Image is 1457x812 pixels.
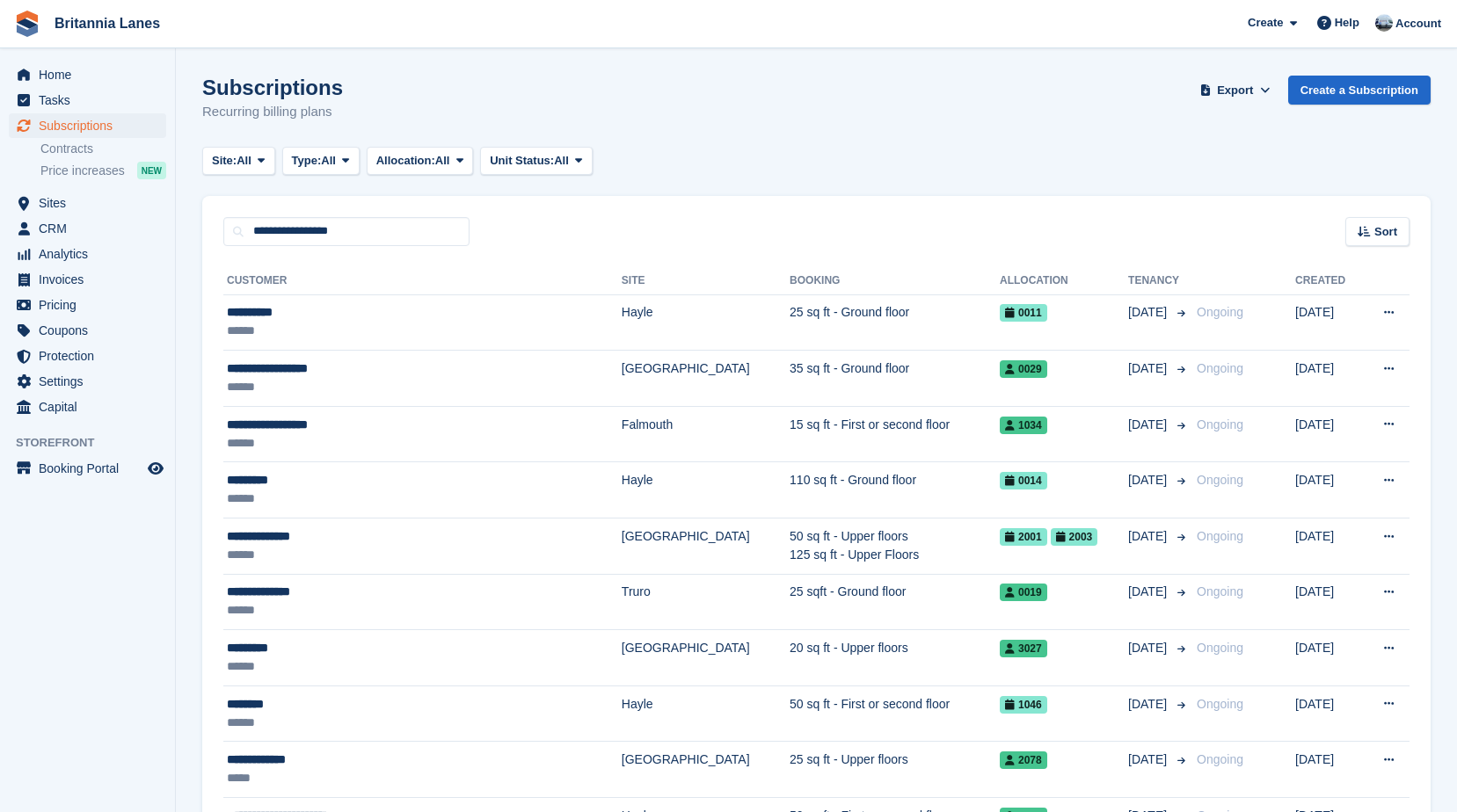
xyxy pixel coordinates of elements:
[790,630,1000,686] td: 20 sq ft - Upper floors
[1128,471,1170,489] span: [DATE]
[1128,359,1170,378] span: [DATE]
[1197,361,1243,375] span: Ongoing
[1000,528,1047,546] span: 2001
[1335,14,1359,32] span: Help
[9,191,166,215] a: menu
[39,88,144,112] span: Tasks
[1295,294,1361,351] td: [DATE]
[39,242,144,266] span: Analytics
[1197,305,1243,319] span: Ongoing
[1128,583,1170,601] span: [DATE]
[1375,14,1393,32] img: John Millership
[1295,406,1361,462] td: [DATE]
[1000,417,1047,434] span: 1034
[790,406,1000,462] td: 15 sq ft - First or second floor
[202,76,343,99] h1: Subscriptions
[39,369,144,394] span: Settings
[39,191,144,215] span: Sites
[1395,15,1441,33] span: Account
[790,267,1000,295] th: Booking
[1217,82,1253,99] span: Export
[39,318,144,343] span: Coupons
[790,294,1000,351] td: 25 sq ft - Ground floor
[39,344,144,368] span: Protection
[1295,351,1361,407] td: [DATE]
[1295,742,1361,798] td: [DATE]
[1197,76,1274,105] button: Export
[622,462,790,518] td: Hayle
[237,152,251,170] span: All
[1197,641,1243,655] span: Ongoing
[1000,304,1047,322] span: 0011
[622,742,790,798] td: [GEOGRAPHIC_DATA]
[622,630,790,686] td: [GEOGRAPHIC_DATA]
[1197,529,1243,543] span: Ongoing
[1128,267,1190,295] th: Tenancy
[622,267,790,295] th: Site
[1000,751,1047,769] span: 2078
[9,318,166,343] a: menu
[1051,528,1098,546] span: 2003
[9,113,166,138] a: menu
[1128,750,1170,769] span: [DATE]
[145,458,166,479] a: Preview store
[1000,584,1047,601] span: 0019
[1000,640,1047,657] span: 3027
[1288,76,1431,105] a: Create a Subscription
[1128,303,1170,322] span: [DATE]
[790,462,1000,518] td: 110 sq ft - Ground floor
[790,685,1000,742] td: 50 sq ft - First or second floor
[1128,416,1170,434] span: [DATE]
[39,216,144,241] span: CRM
[9,267,166,292] a: menu
[9,456,166,481] a: menu
[9,62,166,87] a: menu
[39,267,144,292] span: Invoices
[790,518,1000,575] td: 50 sq ft - Upper floors 125 sq ft - Upper Floors
[1295,518,1361,575] td: [DATE]
[212,152,237,170] span: Site:
[9,395,166,419] a: menu
[1295,267,1361,295] th: Created
[480,147,592,176] button: Unit Status: All
[223,267,622,295] th: Customer
[622,574,790,630] td: Truro
[40,141,166,157] a: Contracts
[39,293,144,317] span: Pricing
[9,293,166,317] a: menu
[622,518,790,575] td: [GEOGRAPHIC_DATA]
[39,456,144,481] span: Booking Portal
[1197,473,1243,487] span: Ongoing
[1248,14,1283,32] span: Create
[622,406,790,462] td: Falmouth
[40,163,125,179] span: Price increases
[321,152,336,170] span: All
[39,113,144,138] span: Subscriptions
[622,294,790,351] td: Hayle
[202,147,275,176] button: Site: All
[376,152,435,170] span: Allocation:
[9,216,166,241] a: menu
[1197,752,1243,766] span: Ongoing
[47,9,167,38] a: Britannia Lanes
[9,369,166,394] a: menu
[1197,584,1243,598] span: Ongoing
[1000,696,1047,714] span: 1046
[9,88,166,112] a: menu
[1128,695,1170,714] span: [DATE]
[1197,697,1243,711] span: Ongoing
[137,162,166,179] div: NEW
[1295,462,1361,518] td: [DATE]
[282,147,360,176] button: Type: All
[622,351,790,407] td: [GEOGRAPHIC_DATA]
[1128,639,1170,657] span: [DATE]
[490,152,554,170] span: Unit Status:
[40,161,166,180] a: Price increases NEW
[790,351,1000,407] td: 35 sq ft - Ground floor
[1000,360,1047,378] span: 0029
[790,574,1000,630] td: 25 sqft - Ground floor
[1000,472,1047,489] span: 0014
[39,62,144,87] span: Home
[1295,574,1361,630] td: [DATE]
[1295,630,1361,686] td: [DATE]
